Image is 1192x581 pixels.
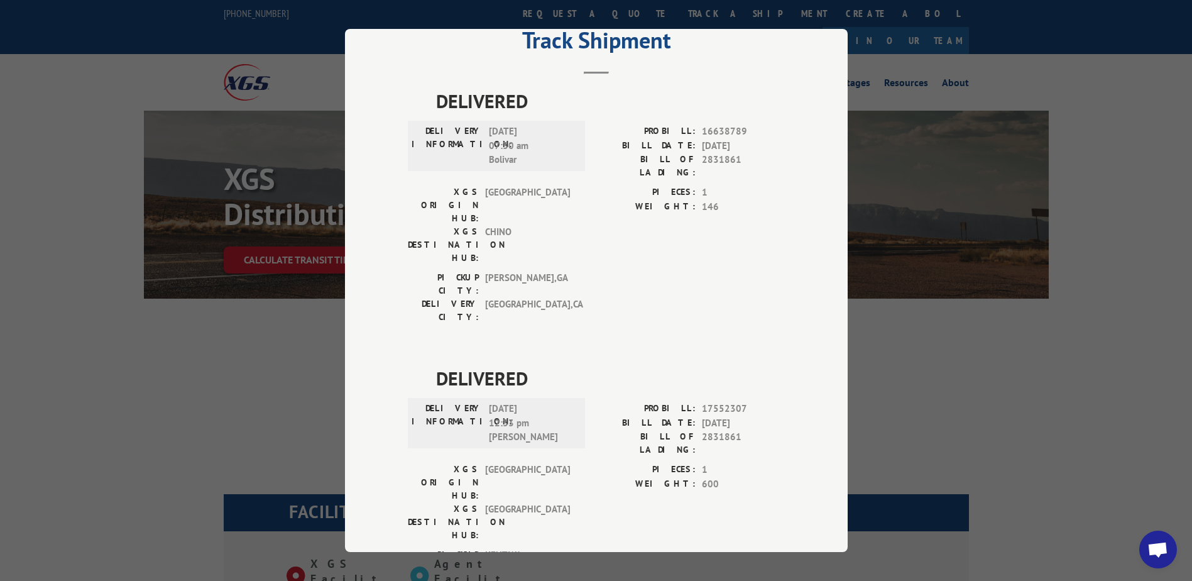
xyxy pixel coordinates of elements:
[485,548,570,575] span: KENT , WA
[436,87,785,115] span: DELIVERED
[702,416,785,431] span: [DATE]
[702,463,785,477] span: 1
[408,502,479,542] label: XGS DESTINATION HUB:
[702,124,785,139] span: 16638789
[702,139,785,153] span: [DATE]
[702,402,785,416] span: 17552307
[408,548,479,575] label: PICKUP CITY:
[408,271,479,297] label: PICKUP CITY:
[485,225,570,265] span: CHINO
[489,402,574,445] span: [DATE] 12:33 pm [PERSON_NAME]
[702,430,785,456] span: 2831861
[485,463,570,502] span: [GEOGRAPHIC_DATA]
[408,297,479,324] label: DELIVERY CITY:
[485,502,570,542] span: [GEOGRAPHIC_DATA]
[596,477,696,492] label: WEIGHT:
[596,416,696,431] label: BILL DATE:
[408,463,479,502] label: XGS ORIGIN HUB:
[485,271,570,297] span: [PERSON_NAME] , GA
[596,463,696,477] label: PIECES:
[596,124,696,139] label: PROBILL:
[485,297,570,324] span: [GEOGRAPHIC_DATA] , CA
[596,153,696,179] label: BILL OF LADING:
[596,200,696,214] label: WEIGHT:
[702,477,785,492] span: 600
[702,200,785,214] span: 146
[702,153,785,179] span: 2831861
[485,185,570,225] span: [GEOGRAPHIC_DATA]
[412,124,483,167] label: DELIVERY INFORMATION:
[408,225,479,265] label: XGS DESTINATION HUB:
[436,364,785,392] span: DELIVERED
[702,185,785,200] span: 1
[596,402,696,416] label: PROBILL:
[1139,531,1177,568] a: Open chat
[596,430,696,456] label: BILL OF LADING:
[408,31,785,55] h2: Track Shipment
[596,185,696,200] label: PIECES:
[489,124,574,167] span: [DATE] 07:30 am Bolivar
[596,139,696,153] label: BILL DATE:
[412,402,483,445] label: DELIVERY INFORMATION:
[408,185,479,225] label: XGS ORIGIN HUB:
